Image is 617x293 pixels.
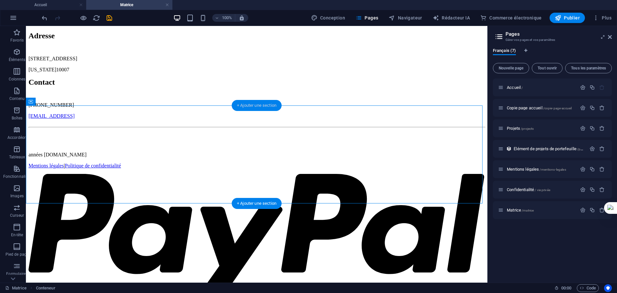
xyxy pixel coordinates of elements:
div: Supprimer [599,166,605,172]
font: Curseur [10,213,24,218]
div: Conception (Ctrl+Alt+Y) [308,13,348,23]
font: Copie page accueil [507,105,542,110]
button: Navigateur [386,13,425,23]
font: Confidentialité [507,187,534,192]
font: Matrice [507,208,521,213]
font: Pages [365,15,378,20]
div: Dupliquer [589,126,595,131]
button: Code [577,284,599,292]
font: Gérer vos pages et vos paramètres [506,38,555,42]
font: Images [10,194,24,198]
font: 00 [567,286,571,290]
button: Pages [353,13,381,23]
font: /portfolio-projects-item [577,146,611,151]
font: Code [587,286,596,290]
font: Éléments [9,57,25,62]
font: Matrice [12,286,27,290]
div: Paramètres [580,207,586,213]
div: Mentions légales/mentions-legales [505,167,577,171]
div: Confidentialité/ vie privée [505,188,577,192]
font: /mentions-legales [540,168,566,171]
font: Élément de projets de portefeuille [514,146,576,151]
font: [STREET_ADDRESS] [3,30,51,35]
i: Lors du redimensionnement, ajustez automatiquement le niveau de zoom en fonction de l'appareil sé... [239,15,245,21]
font: Rédacteur IA [442,15,470,20]
font: En-tête [11,233,23,237]
div: Ongles langues [493,48,612,60]
div: Dupliquer [589,105,595,111]
font: Commerce électronique [489,15,541,20]
font: Contenu [9,96,25,101]
div: Projets/projects [505,126,577,130]
button: Cliquez ici pour quitter le mode Aperçu et poursuivre l'édition. [79,14,87,22]
font: : [566,286,567,290]
i: Enregistrer (Ctrl+S) [106,14,113,22]
button: défaire [41,14,48,22]
span: Cliquez pour ouvrir la page. [507,85,523,90]
font: Accordéon [7,135,27,140]
font: Tous les paramètres [571,66,606,70]
font: + Ajouter une section [237,201,276,206]
div: Paramètres [580,105,586,111]
button: Commerce électronique [478,13,544,23]
span: Cliquez pour ouvrir la page. [507,126,534,131]
h6: Durée de la séance [554,284,572,292]
font: /projects [521,127,534,130]
i: Annuler : Modifier le texte (Ctrl+Z) [41,14,48,22]
div: Paramètres [580,166,586,172]
button: Nouvelle page [493,63,529,73]
font: /copie-page-accueil [543,106,572,110]
div: Matrice/matrice [505,208,577,212]
font: + Ajouter une section [237,103,276,108]
font: Pages [506,31,520,37]
font: 00 [561,286,566,290]
div: Supprimer [599,207,605,213]
font: Projets [507,126,520,131]
button: Centrés sur l'utilisateur [604,284,612,292]
div: La page de départ ne peut pas être supprimée. [599,85,605,90]
button: sauvegarder [105,14,113,22]
div: Supprimer [599,146,605,152]
div: Supprimer [599,126,605,131]
font: / vie privée [535,188,550,192]
span: Cliquez pour ouvrir la page. [514,146,611,151]
div: Dupliquer [589,187,595,192]
font: /matrice [522,209,534,212]
div: Paramètres [580,187,586,192]
font: Tout ouvrir [538,66,557,70]
font: Navigateur [398,15,422,20]
div: Accueil/ [505,85,577,90]
font: Conception [320,15,345,20]
font: Matrice [120,3,133,7]
font: 100% [222,15,232,20]
font: Mentions légales [507,167,539,172]
nav: fil d'Ariane [36,284,55,292]
font: Favoris [10,38,24,43]
div: Paramètres [580,126,586,131]
font: Formulaires [6,272,28,276]
a: Cliquez pour annuler la sélection. Double-cliquez pour ouvrir Pages. [5,284,27,292]
span: Cliquez pour ouvrir la page. [507,105,572,110]
button: Publier [550,13,585,23]
button: Rédacteur IA [430,13,472,23]
div: Cette mise en page est utilisée en tant que modèle pour toutes les entrées (par exemple : un arti... [506,146,512,152]
font: [PHONE_NUMBER] [3,76,48,82]
font: [US_STATE] [3,41,30,46]
font: / [521,86,523,90]
div: Copie page accueil/copie-page-accueil [505,106,577,110]
font: 10007 [30,41,43,46]
div: Dupliquer [589,166,595,172]
button: 100% [212,14,235,22]
button: recharger [92,14,100,22]
a: [EMAIL_ADDRESS] [3,87,49,93]
button: Plus [590,13,614,23]
div: Dupliquer [589,85,595,90]
font: Publier [564,15,580,20]
span: Cliquez pour ouvrir la page. [507,208,534,213]
button: Tous les paramètres [565,63,612,73]
div: Paramètres [580,85,586,90]
button: Conception [308,13,348,23]
div: Supprimer [599,105,605,111]
font: Français (7) [493,48,516,53]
